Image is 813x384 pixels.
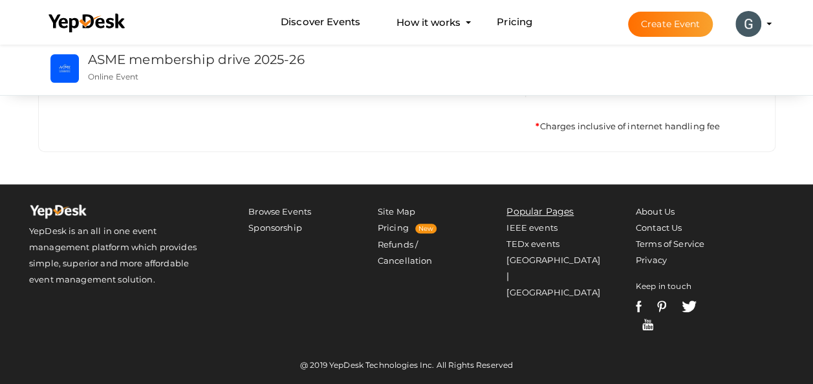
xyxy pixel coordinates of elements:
a: Privacy [636,255,667,265]
li: Popular Pages [506,204,591,220]
a: [GEOGRAPHIC_DATA] [506,255,600,265]
span: Charges inclusive of internet handling fee [536,121,720,131]
a: Browse Events [248,206,311,217]
p: YepDesk is an all in one event management platform which provides simple, superior and more affor... [29,223,203,288]
button: Create Event [628,12,713,37]
img: youtube-white.svg [642,319,653,330]
a: Pricing [497,10,532,34]
a: Contact Us [636,222,682,233]
a: IEEE events [506,222,558,233]
a: [GEOGRAPHIC_DATA] [506,287,600,297]
img: Yepdesk [29,204,87,223]
a: Terms of Service [636,239,704,249]
img: twitter-white.svg [682,301,697,312]
span: | [506,270,509,282]
a: TEDx events [506,239,559,249]
img: pinterest-white.svg [657,301,666,312]
a: Refunds / Cancellation [378,239,433,266]
a: ASME membership drive 2025-26 [88,52,305,67]
img: TB03FAF8_small.png [50,54,79,83]
p: Online Event [88,71,495,82]
a: About Us [636,206,675,217]
img: facebook-white.svg [636,301,642,312]
span: New [415,224,437,233]
a: Sponsorship [248,222,302,233]
a: Discover Events [281,10,360,34]
a: Pricing [378,222,409,233]
label: Keep in touch [636,278,691,294]
img: ACg8ocLNMWU3FhB9H21zX6X1KPH8XtPaHUowRCIeIEXEq7Ga7Ck1EQ=s100 [735,11,761,37]
label: @ 2019 YepDesk Technologies Inc. All Rights Reserved [300,359,513,370]
a: Site Map [378,206,415,217]
button: How it works [393,10,464,34]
